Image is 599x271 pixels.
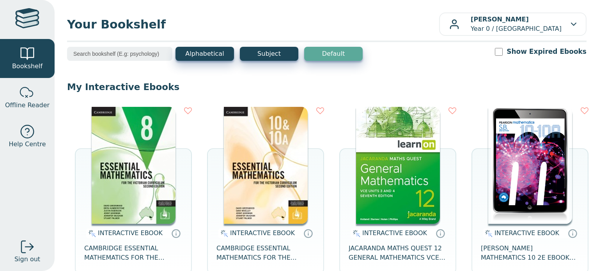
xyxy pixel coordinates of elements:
span: CAMBRIDGE ESSENTIAL MATHEMATICS FOR THE VICTORIAN CURRICULUM 8 2E ONLINE TEACHING SUITE [84,244,183,262]
label: Show Expired Ebooks [507,47,587,57]
span: Your Bookshelf [67,16,439,33]
p: Year 0 / [GEOGRAPHIC_DATA] [471,15,562,34]
span: INTERACTIVE EBOOK [362,229,427,237]
span: Help Centre [9,140,46,149]
img: interactive.svg [351,229,360,238]
a: Interactive eBooks are accessed online via the publisher’s portal. They contain interactive resou... [303,228,313,238]
img: a79c6241-de74-4edd-84ef-9663bdac268a.jpg [224,107,308,224]
b: [PERSON_NAME] [471,16,529,23]
span: Offline Reader [5,101,50,110]
button: [PERSON_NAME]Year 0 / [GEOGRAPHIC_DATA] [439,12,587,36]
img: interactive.svg [218,229,228,238]
span: Sign out [14,255,40,264]
button: Subject [240,47,298,61]
button: Default [304,47,363,61]
button: Alphabetical [175,47,234,61]
img: 351a0853-35ab-409f-9f80-f5a2c526cc99.png [356,107,440,224]
span: INTERACTIVE EBOOK [494,229,559,237]
img: interactive.svg [483,229,493,238]
input: Search bookshelf (E.g: psychology) [67,47,172,61]
a: Interactive eBooks are accessed online via the publisher’s portal. They contain interactive resou... [568,228,577,238]
span: Bookshelf [12,62,43,71]
span: [PERSON_NAME] MATHEMATICS 10 2E EBOOK READER+ [481,244,579,262]
span: JACARANDA MATHS QUEST 12 GENERAL MATHEMATICS VCE UNITS 3&4 7E TEACHER EDITION [349,244,447,262]
p: My Interactive Ebooks [67,81,587,93]
a: Interactive eBooks are accessed online via the publisher’s portal. They contain interactive resou... [171,228,181,238]
img: interactive.svg [86,229,96,238]
a: Interactive eBooks are accessed online via the publisher’s portal. They contain interactive resou... [436,228,445,238]
img: e67f866c-dc31-4b2d-9d24-9568aecd6be9.jpg [92,107,175,224]
span: CAMBRIDGE ESSENTIAL MATHEMATICS FOR THE VICTORIAN CURRICULUM 10/10A 2E ONLINE TEACHING SUITE [216,244,315,262]
span: INTERACTIVE EBOOK [230,229,295,237]
img: 9b381228-3c17-e611-9541-00155d7a440a.png [488,107,572,224]
span: INTERACTIVE EBOOK [98,229,163,237]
